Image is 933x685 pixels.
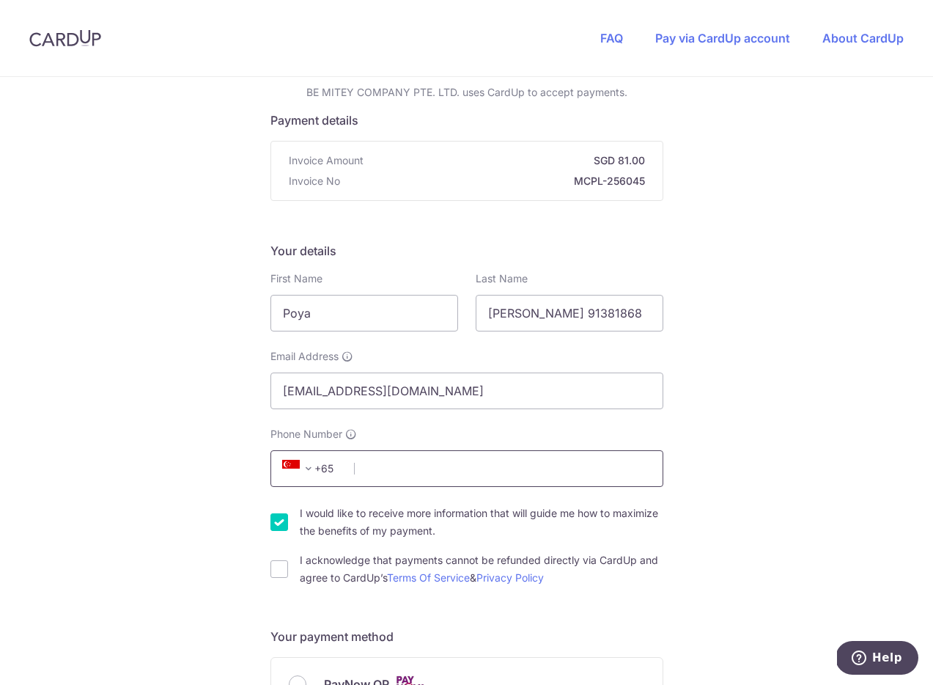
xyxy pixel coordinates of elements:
label: First Name [270,271,322,286]
strong: SGD 81.00 [369,153,645,168]
label: I acknowledge that payments cannot be refunded directly via CardUp and agree to CardUp’s & [300,552,663,587]
a: FAQ [600,31,623,45]
h5: Your details [270,242,663,260]
span: Email Address [270,349,339,364]
img: CardUp [29,29,101,47]
span: +65 [278,460,344,477]
p: BE MITEY COMPANY PTE. LTD. uses CardUp to accept payments. [270,85,663,100]
h5: Payment details [270,111,663,129]
span: +65 [282,460,317,477]
input: First name [270,295,458,331]
label: I would like to receive more information that will guide me how to maximize the benefits of my pa... [300,505,663,540]
a: Terms Of Service [387,571,470,584]
a: Pay via CardUp account [655,31,790,45]
label: Last Name [476,271,528,286]
a: Privacy Policy [476,571,544,584]
iframe: Opens a widget where you can find more information [837,641,918,678]
span: Invoice Amount [289,153,364,168]
h5: Your payment method [270,628,663,645]
span: Invoice No [289,174,340,188]
strong: MCPL-256045 [346,174,645,188]
span: Phone Number [270,427,342,442]
input: Email address [270,373,663,409]
input: Last name [476,295,663,331]
a: About CardUp [822,31,904,45]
